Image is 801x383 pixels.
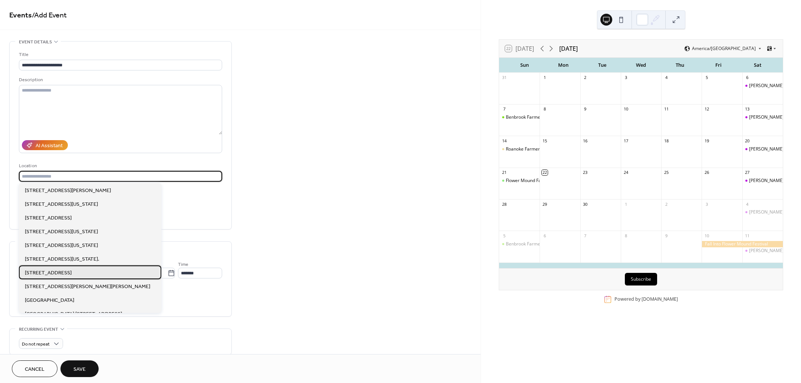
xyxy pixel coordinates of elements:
div: 16 [583,138,588,143]
div: 23 [583,170,588,175]
div: [DATE] [559,44,578,53]
div: 1 [623,201,629,207]
div: Benbrook Farmers Market [506,114,560,120]
div: 19 [704,138,709,143]
div: 24 [623,170,629,175]
div: Keller Farmers Market [742,146,783,152]
div: Title [19,51,221,59]
div: 1 [542,75,547,80]
div: 4 [663,75,669,80]
span: [STREET_ADDRESS][PERSON_NAME][PERSON_NAME] [25,283,150,291]
div: 3 [623,75,629,80]
div: 2 [663,201,669,207]
div: 20 [745,138,750,143]
div: Fall Into Flower Mound Festival [702,241,783,247]
div: 5 [501,233,507,238]
div: 9 [583,106,588,112]
div: 8 [623,233,629,238]
button: Cancel [12,360,57,377]
div: Flower Mound Farmers Market [506,178,570,184]
span: [STREET_ADDRESS] [25,269,72,277]
div: 21 [501,170,507,175]
div: AI Assistant [36,142,63,150]
div: Roanoke Farmers Market [506,146,558,152]
a: Events [9,8,32,23]
div: 6 [542,233,547,238]
div: 10 [704,233,709,238]
span: Recurring event [19,326,58,333]
div: 18 [663,138,669,143]
div: Powered by [614,296,678,303]
span: [GEOGRAPHIC_DATA] [25,297,74,304]
span: [STREET_ADDRESS][US_STATE]. [25,255,99,263]
div: 5 [704,75,709,80]
button: Save [60,360,99,377]
div: 8 [542,106,547,112]
div: Keller Farmers Market [742,178,783,184]
span: Do not repeat [22,340,50,349]
span: [GEOGRAPHIC_DATA] [STREET_ADDRESS] [25,310,122,318]
span: Event details [19,38,52,46]
div: 29 [542,201,547,207]
div: Fri [699,58,738,73]
div: Tue [583,58,622,73]
div: 17 [623,138,629,143]
span: America/[GEOGRAPHIC_DATA] [692,46,756,51]
div: Sat [738,58,777,73]
span: / Add Event [32,8,67,23]
div: 22 [542,170,547,175]
span: [STREET_ADDRESS][US_STATE] [25,201,98,208]
div: Location [19,162,221,170]
div: Thu [660,58,699,73]
span: [STREET_ADDRESS][PERSON_NAME] [25,187,111,195]
div: 31 [501,75,507,80]
div: 28 [501,201,507,207]
div: 9 [663,233,669,238]
div: 26 [704,170,709,175]
button: AI Assistant [22,140,68,150]
span: Time [178,261,188,268]
div: Mon [544,58,583,73]
div: Keller Farmers Market [742,114,783,120]
div: Benbrook Farmers Market [499,241,540,247]
a: [DOMAIN_NAME] [642,296,678,303]
div: Description [19,76,221,84]
span: [STREET_ADDRESS] [25,214,72,222]
div: 7 [583,233,588,238]
div: 30 [583,201,588,207]
div: 27 [745,170,750,175]
span: [STREET_ADDRESS][US_STATE] [25,228,98,236]
div: 11 [745,233,750,238]
div: 7 [501,106,507,112]
div: 12 [704,106,709,112]
div: Sun [505,58,544,73]
button: Subscribe [625,273,657,285]
div: Keller Farmers Market [742,209,783,215]
span: [STREET_ADDRESS][US_STATE] [25,242,98,250]
div: 14 [501,138,507,143]
div: 4 [745,201,750,207]
div: 2 [583,75,588,80]
span: Cancel [25,366,44,373]
div: Flower Mound Farmers Market [499,178,540,184]
div: 25 [663,170,669,175]
div: Keller Farmers Market [742,83,783,89]
div: 11 [663,106,669,112]
span: Save [73,366,86,373]
div: 10 [623,106,629,112]
div: 3 [704,201,709,207]
div: Roanoke Farmers Market [499,146,540,152]
div: 13 [745,106,750,112]
div: 6 [745,75,750,80]
div: Benbrook Farmers Market [499,114,540,120]
div: Benbrook Farmers Market [506,241,560,247]
div: Wed [622,58,660,73]
div: Keller Farmers Market [742,248,783,254]
div: 15 [542,138,547,143]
